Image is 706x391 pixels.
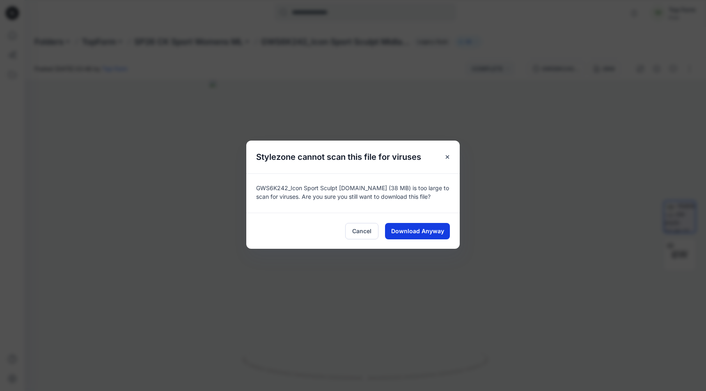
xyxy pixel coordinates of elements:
div: GWS6K242_Icon Sport Sculpt [DOMAIN_NAME] (38 MB) is too large to scan for viruses. Are you sure y... [246,173,460,213]
span: Download Anyway [391,227,444,235]
h5: Stylezone cannot scan this file for viruses [246,141,431,173]
button: Cancel [345,223,378,239]
button: Download Anyway [385,223,450,239]
span: Cancel [352,227,371,235]
button: Close [440,150,455,164]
